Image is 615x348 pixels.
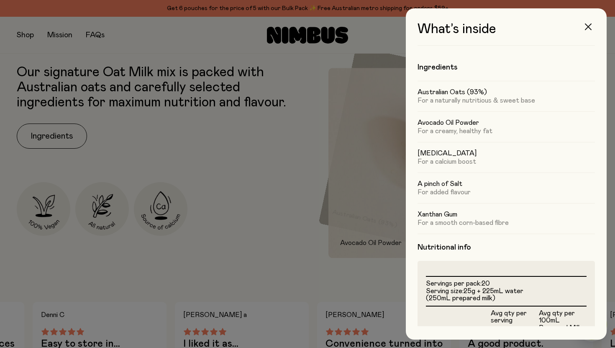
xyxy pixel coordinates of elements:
p: For a calcium boost [418,157,595,166]
p: For a smooth corn-based fibre [418,219,595,227]
p: For added flavour [418,188,595,196]
h4: Ingredients [418,62,595,72]
th: Avg qty per 100mL Prepared Milk [538,306,587,336]
h3: What’s inside [418,22,595,46]
p: For a creamy, healthy fat [418,127,595,135]
span: 20 [482,280,490,287]
li: Servings per pack: [426,280,587,288]
h5: Avocado Oil Powder [418,119,595,127]
span: 25g + 225mL water (250mL prepared milk) [426,288,523,302]
h4: Nutritional info [418,242,595,253]
h5: Xanthan Gum [418,210,595,219]
th: Avg qty per serving [490,306,538,336]
h5: [MEDICAL_DATA] [418,149,595,157]
h5: Australian Oats (93%) [418,88,595,96]
p: For a naturally nutritious & sweet base [418,96,595,105]
h5: A pinch of Salt [418,180,595,188]
li: Serving size: [426,288,587,302]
